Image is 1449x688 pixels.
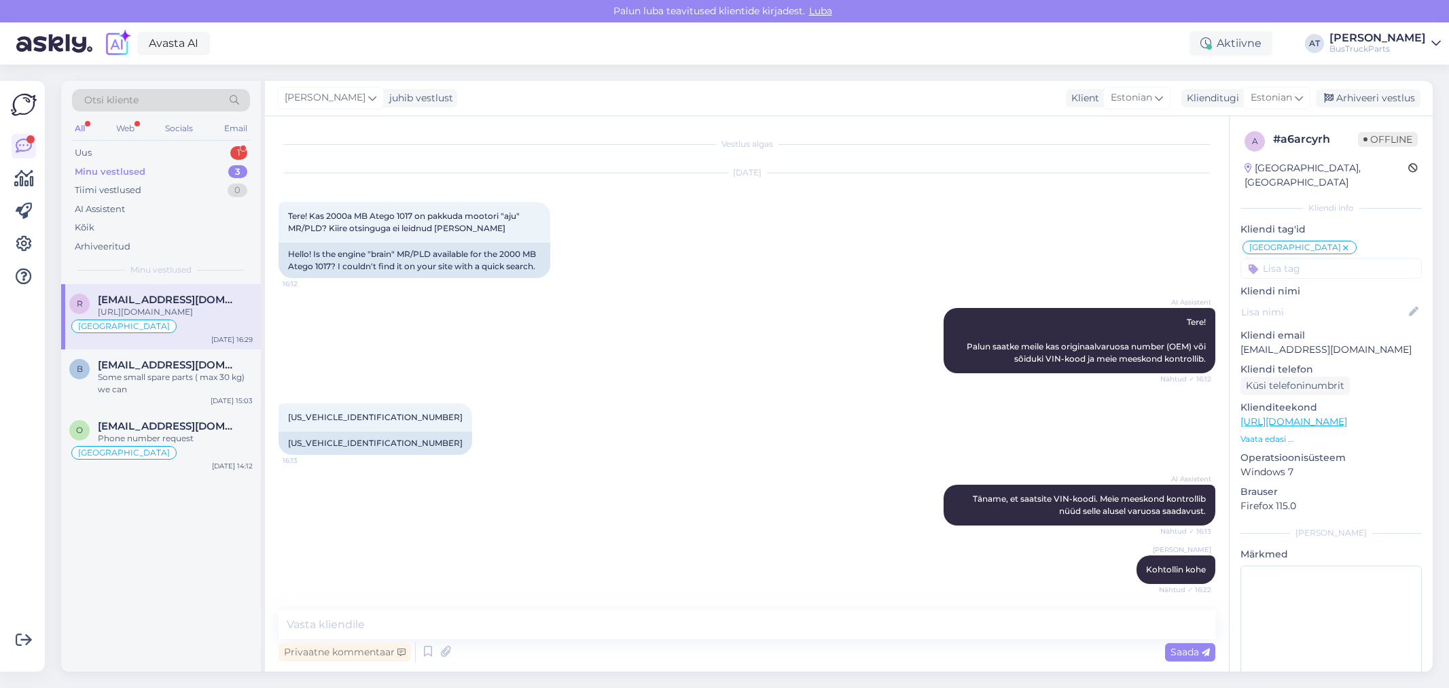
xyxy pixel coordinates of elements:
[1329,33,1441,54] a: [PERSON_NAME]BusTruckParts
[162,120,196,137] div: Socials
[1240,499,1422,513] p: Firefox 115.0
[1240,222,1422,237] p: Kliendi tag'id
[1249,243,1341,252] span: [GEOGRAPHIC_DATA]
[1160,474,1211,484] span: AI Assistent
[805,5,836,17] span: Luba
[1358,132,1418,147] span: Offline
[1170,646,1210,658] span: Saada
[77,364,83,374] span: b
[1240,485,1422,499] p: Brauser
[78,322,170,330] span: [GEOGRAPHIC_DATA]
[221,120,250,137] div: Email
[211,396,253,406] div: [DATE] 15:03
[1240,328,1422,343] p: Kliendi email
[1240,527,1422,539] div: [PERSON_NAME]
[75,184,141,197] div: Tiimi vestlused
[130,264,192,276] span: Minu vestlused
[288,412,463,422] span: [US_VEHICLE_IDENTIFICATION_NUMBER]
[1316,89,1420,107] div: Arhiveeri vestlus
[1111,90,1152,105] span: Estonian
[228,165,247,179] div: 3
[98,420,239,432] span: Officina2@datrading.it
[84,93,139,107] span: Otsi kliente
[75,146,92,160] div: Uus
[279,167,1215,179] div: [DATE]
[98,294,239,306] span: ruut@ltvprojekt.ee
[98,306,253,318] div: [URL][DOMAIN_NAME]
[1159,585,1211,595] span: Nähtud ✓ 16:22
[1240,547,1422,562] p: Märkmed
[1240,465,1422,479] p: Windows 7
[98,371,253,396] div: Some small spare parts ( max 30 kg) we can
[288,211,522,233] span: Tere! Kas 2000a MB Atego 1017 on pakkuda mootori "aju" MR/PLD? Kiire otsinguga ei leidnud [PERSON...
[1241,305,1406,320] input: Lisa nimi
[1329,44,1426,54] div: BusTruckParts
[103,29,132,58] img: explore-ai
[283,279,334,289] span: 16:12
[1181,91,1239,105] div: Klienditugi
[1273,131,1358,148] div: # a6arcyrh
[1240,202,1422,214] div: Kliendi info
[212,461,253,471] div: [DATE] 14:12
[75,221,94,235] div: Kõik
[1146,564,1206,574] span: Kohtollin kohe
[1240,400,1422,415] p: Klienditeekond
[98,359,239,371] span: buffalo3132@gmail.com
[279,432,472,455] div: [US_VEHICLE_IDENTIFICATION_NUMBER]
[279,243,550,278] div: Hello! Is the engine "brain" MR/PLD available for the 2000 MB Atego 1017? I couldn't find it on y...
[1252,136,1258,146] span: a
[137,32,210,55] a: Avasta AI
[1189,31,1272,56] div: Aktiivne
[1160,374,1211,384] span: Nähtud ✓ 16:12
[1245,161,1408,190] div: [GEOGRAPHIC_DATA], [GEOGRAPHIC_DATA]
[98,432,253,445] div: Phone number request
[384,91,453,105] div: juhib vestlust
[283,455,334,466] span: 16:13
[1160,526,1211,536] span: Nähtud ✓ 16:13
[1240,284,1422,298] p: Kliendi nimi
[75,240,130,254] div: Arhiveeritud
[78,449,170,457] span: [GEOGRAPHIC_DATA]
[230,146,247,160] div: 1
[285,90,365,105] span: [PERSON_NAME]
[77,298,83,309] span: r
[75,165,145,179] div: Minu vestlused
[211,334,253,345] div: [DATE] 16:29
[1240,377,1350,395] div: Küsi telefoninumbrit
[72,120,88,137] div: All
[1160,297,1211,307] span: AI Assistent
[1153,545,1211,555] span: [PERSON_NAME]
[75,203,125,216] div: AI Assistent
[1240,343,1422,357] p: [EMAIL_ADDRESS][DOMAIN_NAME]
[76,425,83,435] span: O
[1066,91,1099,105] div: Klient
[11,92,37,118] img: Askly Logo
[973,494,1208,516] span: Täname, et saatsite VIN-koodi. Meie meeskond kontrollib nüüd selle alusel varuosa saadavust.
[1240,415,1347,428] a: [URL][DOMAIN_NAME]
[1329,33,1426,44] div: [PERSON_NAME]
[1305,34,1324,53] div: AT
[1240,258,1422,279] input: Lisa tag
[1251,90,1292,105] span: Estonian
[279,643,411,661] div: Privaatne kommentaar
[1240,451,1422,465] p: Operatsioonisüsteem
[279,138,1215,150] div: Vestlus algas
[113,120,137,137] div: Web
[228,184,247,197] div: 0
[1240,362,1422,377] p: Kliendi telefon
[1240,433,1422,445] p: Vaata edasi ...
